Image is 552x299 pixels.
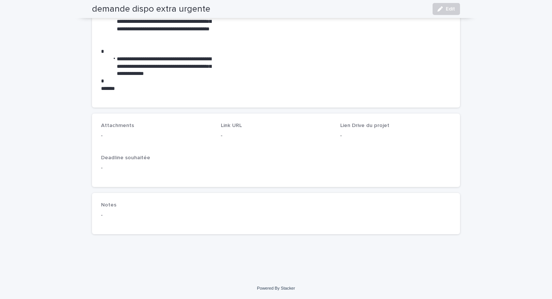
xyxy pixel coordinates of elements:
[101,123,134,128] span: Attachments
[101,211,451,219] p: -
[101,155,150,160] span: Deadline souhaitée
[101,164,451,172] p: -
[446,6,455,12] span: Edit
[101,202,116,208] span: Notes
[92,4,210,15] h2: demande dispo extra urgente
[257,286,295,290] a: Powered By Stacker
[221,123,242,128] span: Link URL
[340,123,389,128] span: Lien Drive du projet
[433,3,460,15] button: Edit
[340,132,451,140] p: -
[101,132,212,140] p: -
[221,132,332,140] p: -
